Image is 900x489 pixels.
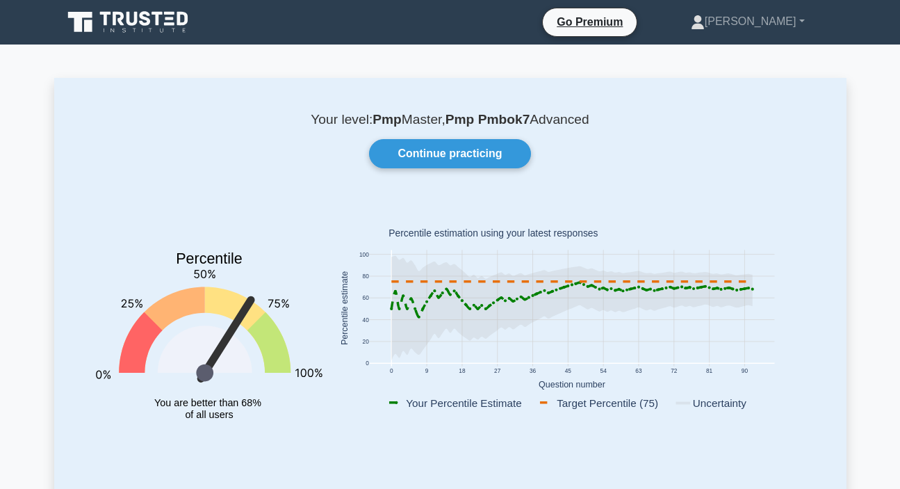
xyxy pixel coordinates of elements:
text: 100 [359,251,368,258]
a: Continue practicing [369,139,530,168]
p: Your level: Master, Advanced [88,111,813,128]
tspan: You are better than 68% [154,397,261,408]
text: 36 [529,367,536,374]
text: 0 [389,367,393,374]
text: 45 [564,367,571,374]
b: Pmp [373,112,402,127]
text: 0 [366,360,369,367]
text: 18 [459,367,466,374]
text: 72 [671,367,678,374]
a: Go Premium [548,13,631,31]
text: Percentile [176,250,243,267]
text: 20 [362,338,369,345]
a: [PERSON_NAME] [657,8,838,35]
b: Pmp Pmbok7 [445,112,530,127]
text: 63 [635,367,642,374]
text: 9 [425,367,428,374]
text: 54 [600,367,607,374]
tspan: of all users [185,410,233,421]
text: 60 [362,295,369,302]
text: 80 [362,273,369,280]
text: Percentile estimate [340,271,350,345]
text: 90 [741,367,748,374]
text: 40 [362,316,369,323]
text: 27 [494,367,501,374]
text: Question number [539,380,605,390]
text: Percentile estimation using your latest responses [388,228,598,239]
text: 81 [705,367,712,374]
